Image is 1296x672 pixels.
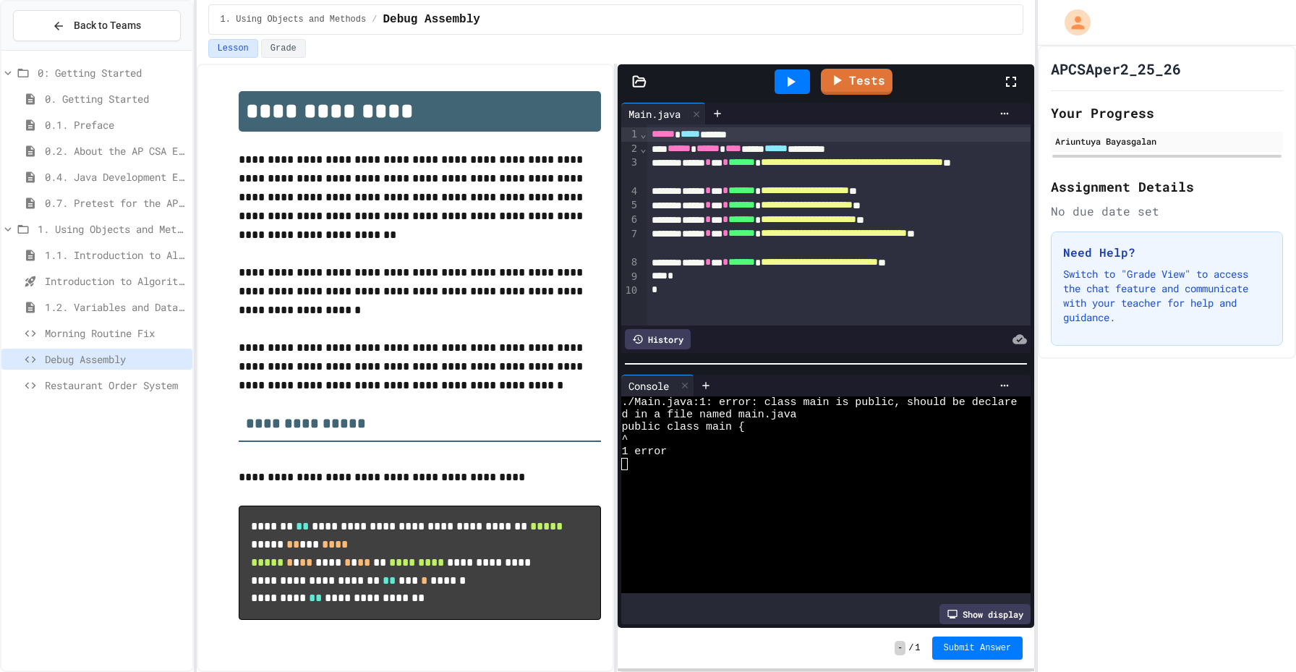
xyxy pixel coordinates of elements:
span: 1 error [621,446,667,458]
span: Submit Answer [944,642,1012,654]
span: 0.2. About the AP CSA Exam [45,143,187,158]
a: Tests [821,69,892,95]
span: Debug Assembly [45,352,187,367]
div: 7 [621,227,639,255]
button: Lesson [208,39,258,58]
span: Back to Teams [74,18,141,33]
div: 8 [621,255,639,270]
span: Fold line [639,143,647,154]
h2: Your Progress [1051,103,1283,123]
span: 0.4. Java Development Environments [45,169,187,184]
div: Show display [939,604,1031,624]
span: Debug Assembly [383,11,479,28]
span: d in a file named main.java [621,409,796,421]
div: Console [621,378,676,394]
span: 1. Using Objects and Methods [221,14,367,25]
span: Morning Routine Fix [45,326,187,341]
span: / [908,642,913,654]
div: No due date set [1051,203,1283,220]
h2: Assignment Details [1051,176,1283,197]
div: History [625,329,691,349]
div: Console [621,375,694,396]
div: My Account [1049,6,1094,39]
span: - [895,641,905,655]
div: 2 [621,142,639,156]
span: Restaurant Order System [45,378,187,393]
button: Grade [261,39,306,58]
div: 10 [621,284,639,297]
h3: Need Help? [1063,244,1271,261]
div: 6 [621,213,639,227]
div: 9 [621,270,639,284]
div: 4 [621,184,639,199]
div: 3 [621,156,639,184]
div: Ariuntuya Bayasgalan [1055,135,1279,148]
span: 1.1. Introduction to Algorithms, Programming, and Compilers [45,247,187,263]
span: 0.7. Pretest for the AP CSA Exam [45,195,187,210]
p: Switch to "Grade View" to access the chat feature and communicate with your teacher for help and ... [1063,267,1271,325]
span: 1.2. Variables and Data Types [45,299,187,315]
div: 1 [621,127,639,142]
button: Submit Answer [932,637,1023,660]
span: 1. Using Objects and Methods [38,221,187,237]
div: 5 [621,198,639,213]
div: Main.java [621,103,706,124]
span: ^ [621,433,628,446]
span: ./Main.java:1: error: class main is public, should be declare [621,396,1017,409]
span: Introduction to Algorithms, Programming, and Compilers [45,273,187,289]
span: 0: Getting Started [38,65,187,80]
h1: APCSAper2_25_26 [1051,59,1181,79]
span: 1 [915,642,920,654]
span: Fold line [639,128,647,140]
span: public class main { [621,421,744,433]
div: Main.java [621,106,688,122]
button: Back to Teams [13,10,181,41]
span: / [372,14,377,25]
span: 0.1. Preface [45,117,187,132]
span: 0. Getting Started [45,91,187,106]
